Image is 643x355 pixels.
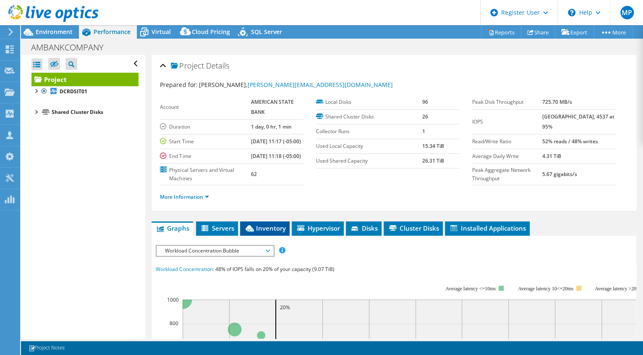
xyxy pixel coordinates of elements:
span: Cluster Disks [388,224,439,232]
span: Disks [350,224,377,232]
label: Average Daily Write [472,152,542,160]
b: 5.67 gigabits/s [542,171,577,178]
label: Duration [160,123,251,131]
b: 52% reads / 48% writes [542,138,598,145]
b: 26 [422,113,428,120]
b: 15.34 TiB [422,142,444,150]
b: 96 [422,98,428,105]
a: Project Notes [23,343,71,353]
b: 725.70 MB/s [542,98,572,105]
span: Graphs [156,224,189,232]
b: [DATE] 11:18 (-05:00) [251,153,301,160]
span: Details [206,60,229,71]
b: 4.31 TiB [542,153,561,160]
tspan: Average latency 10<=20ms [518,286,573,292]
b: 1 [422,128,425,135]
text: 800 [170,320,178,327]
text: 1000 [167,296,179,303]
a: DCRDSIT01 [31,86,139,97]
label: Account [160,103,251,111]
span: Hypervisor [296,224,340,232]
div: Shared Cluster Disks [52,107,139,117]
span: [PERSON_NAME], [199,81,392,89]
label: Shared Cluster Disks [316,113,422,121]
span: Cloud Pricing [192,28,230,36]
span: SQL Server [251,28,282,36]
label: Prepared for: [160,81,197,89]
span: Servers [200,224,234,232]
span: MP [620,6,634,19]
text: Average latency >20ms [595,286,642,292]
span: Workload Concentration: [156,266,214,273]
a: More Information [160,193,209,200]
a: Export [555,26,594,39]
span: 48% of IOPS falls on 20% of your capacity (9.07 TiB) [215,266,334,273]
label: Peak Aggregate Network Throughput [472,166,542,183]
label: Used Shared Capacity [316,157,422,165]
a: Share [521,26,555,39]
svg: \n [568,9,575,16]
span: Virtual [152,28,171,36]
text: 20% [280,304,290,311]
span: Inventory [244,224,285,232]
label: Used Local Capacity [316,142,422,150]
b: [GEOGRAPHIC_DATA], 4537 at 95% [542,113,614,130]
b: 62 [251,171,257,178]
label: End Time [160,152,251,160]
span: Performance [94,28,131,36]
b: 26.31 TiB [422,157,444,164]
label: Physical Servers and Virtual Machines [160,166,251,183]
span: Project [171,62,204,70]
label: IOPS [472,118,542,126]
a: [PERSON_NAME][EMAIL_ADDRESS][DOMAIN_NAME] [247,81,392,89]
label: Start Time [160,137,251,146]
b: [DATE] 11:17 (-05:00) [251,138,301,145]
label: Local Disks [316,98,422,106]
h1: AMBANKCOMPANY [27,43,117,52]
a: Reports [481,26,521,39]
span: Environment [36,28,73,36]
span: Workload Concentration Bubble [161,246,269,256]
b: AMERICAN STATE BANK [251,98,294,116]
a: More [593,26,633,39]
b: DCRDSIT01 [60,88,87,95]
span: Installed Applications [449,224,525,232]
label: Peak Disk Throughput [472,98,542,106]
label: Collector Runs [316,127,422,136]
b: 1 day, 0 hr, 1 min [251,123,292,130]
a: Project [31,73,139,86]
tspan: Average latency <=10ms [445,286,496,292]
label: Read/Write Ratio [472,137,542,146]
